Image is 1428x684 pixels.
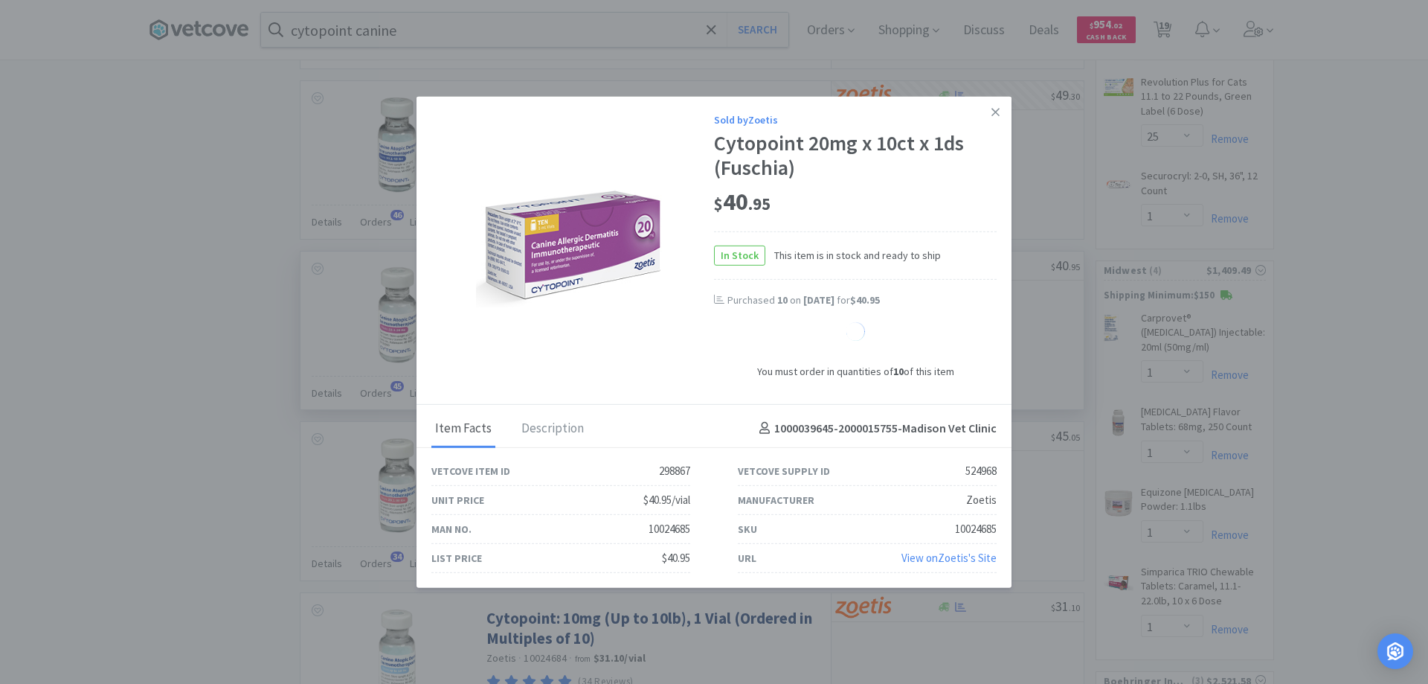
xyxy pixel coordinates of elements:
div: Vetcove Supply ID [738,462,830,479]
img: 39cef90203794d518db4e981ce7afd39_524968.jpeg [476,149,669,342]
div: Sold by Zoetis [714,111,997,127]
span: $ [714,194,723,214]
div: Manufacturer [738,491,814,508]
div: SKU [738,520,757,537]
span: [DATE] [803,293,834,307]
div: $40.95/vial [643,491,690,509]
a: View onZoetis's Site [901,551,997,565]
span: . 95 [748,194,771,214]
span: In Stock [715,246,765,265]
div: 10024685 [649,520,690,538]
div: Zoetis [966,491,997,509]
div: List Price [431,549,482,566]
h4: 1000039645-2000015755 - Madison Vet Clinic [753,419,997,438]
div: URL [738,549,756,566]
div: 10024685 [955,520,997,538]
strong: 10 [893,365,904,378]
div: $40.95 [662,549,690,567]
div: 524968 [965,462,997,480]
div: Item Facts [431,410,495,447]
span: 40 [714,187,771,217]
div: Open Intercom Messenger [1377,633,1413,669]
div: Unit Price [431,491,484,508]
span: This item is in stock and ready to ship [765,247,941,263]
div: Vetcove Item ID [431,462,510,479]
div: You must order in quantities of of this item [714,363,997,380]
div: Cytopoint 20mg x 10ct x 1ds (Fuschia) [714,131,997,181]
div: Description [518,410,588,447]
div: Man No. [431,520,472,537]
span: 10 [777,293,788,307]
span: $40.95 [850,293,880,307]
div: 298867 [659,462,690,480]
div: Purchased on for [727,293,997,308]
